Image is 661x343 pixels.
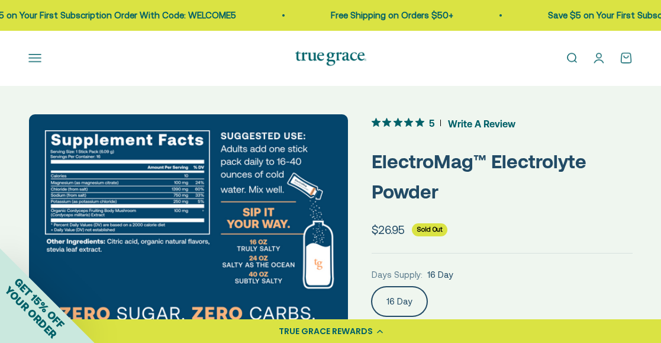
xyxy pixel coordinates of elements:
a: Free Shipping on Orders $50+ [331,10,453,20]
sold-out-badge: Sold Out [412,223,447,236]
p: ElectroMag™ Electrolyte Powder [372,146,633,207]
span: YOUR ORDER [2,284,59,341]
span: 16 Day [427,268,453,282]
span: Write A Review [448,114,515,132]
legend: Days Supply: [372,268,423,282]
span: 5 [429,116,434,129]
div: TRUE GRACE REWARDS [279,325,373,338]
button: 5 out 5 stars rating in total 3 reviews. Jump to reviews. [372,114,515,132]
sale-price: $26.95 [372,221,405,239]
span: GET 15% OFF [12,275,67,331]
